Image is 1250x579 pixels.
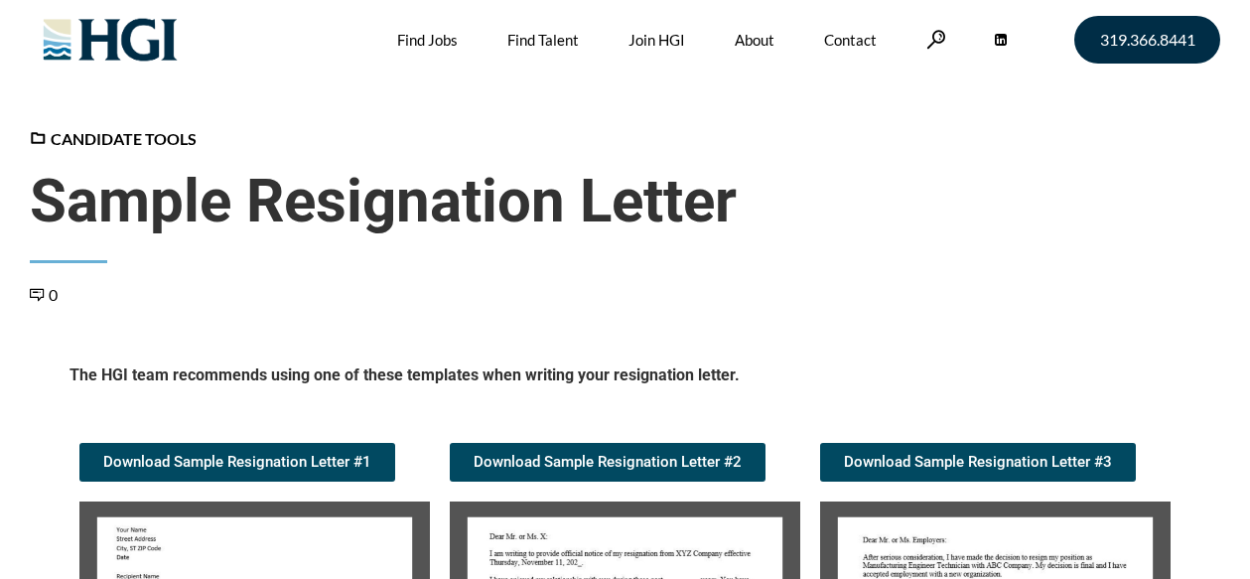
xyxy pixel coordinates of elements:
a: Download Sample Resignation Letter #1 [79,443,395,482]
span: Download Sample Resignation Letter #2 [474,455,742,470]
a: Download Sample Resignation Letter #2 [450,443,765,482]
span: Download Sample Resignation Letter #1 [103,455,371,470]
a: Candidate Tools [30,129,197,148]
span: Download Sample Resignation Letter #3 [844,455,1112,470]
a: Search [926,30,946,49]
a: 0 [30,285,58,304]
span: Sample Resignation Letter [30,166,1220,237]
a: Download Sample Resignation Letter #3 [820,443,1136,482]
span: 319.366.8441 [1100,32,1195,48]
h5: The HGI team recommends using one of these templates when writing your resignation letter. [69,364,1181,393]
a: 319.366.8441 [1074,16,1220,64]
